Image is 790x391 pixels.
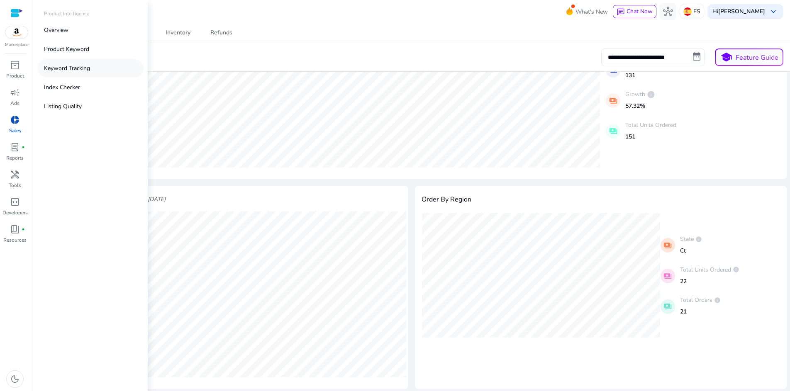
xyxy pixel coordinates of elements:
mat-icon: payments [606,124,620,138]
p: Growth [625,90,655,99]
p: 131 [625,71,643,80]
span: hub [663,7,673,17]
p: Tools [9,182,21,189]
span: inventory_2 [10,60,20,70]
img: es.svg [683,7,692,16]
p: 22 [680,277,739,286]
span: dark_mode [10,374,20,384]
b: [PERSON_NAME] [718,7,765,15]
mat-icon: payments [661,269,675,283]
span: keyboard_arrow_down [768,7,778,17]
p: 21 [680,307,721,316]
p: Index Checker [44,83,80,92]
p: Overview [44,26,68,34]
p: Marketplace [5,42,28,48]
p: Sales [9,127,21,134]
p: Product Keyword [44,45,89,53]
span: info [714,297,721,304]
span: info [695,236,702,243]
span: campaign [10,87,20,97]
p: Product [6,72,24,80]
p: ES [693,4,700,19]
span: school [720,51,732,63]
button: hub [660,3,676,20]
span: info [647,90,655,99]
p: Feature Guide [736,53,778,63]
span: lab_profile [10,142,20,152]
div: Inventory [166,30,190,36]
p: Hi [712,9,765,15]
span: fiber_manual_record [22,228,25,231]
mat-icon: payments [661,238,675,253]
button: schoolFeature Guide [715,49,783,66]
p: Keyword Tracking [44,64,90,73]
img: amazon.svg [5,26,28,39]
p: Reports [6,154,24,162]
p: State [680,235,702,243]
p: Developers [2,209,28,216]
p: Ads [10,100,20,107]
h4: Order By Region [422,196,471,204]
p: 151 [625,132,676,141]
span: fiber_manual_record [22,146,25,149]
p: Resources [3,236,27,244]
span: handyman [10,170,20,180]
mat-icon: payments [661,299,675,314]
span: book_4 [10,224,20,234]
p: Ct [680,246,702,255]
span: What's New [575,5,608,19]
p: Total Orders [680,296,721,304]
span: info [733,266,739,273]
span: Chat Now [627,7,653,15]
p: Total Units Ordered [625,121,676,129]
span: chat [617,8,625,16]
button: chatChat Now [613,5,656,18]
span: code_blocks [10,197,20,207]
span: donut_small [10,115,20,125]
p: Total Units Ordered [680,265,739,274]
p: Product Intelligence [44,10,89,17]
p: Listing Quality [44,102,82,111]
p: 57.32% [625,102,655,110]
mat-icon: payments [606,93,620,108]
div: Refunds [210,30,232,36]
